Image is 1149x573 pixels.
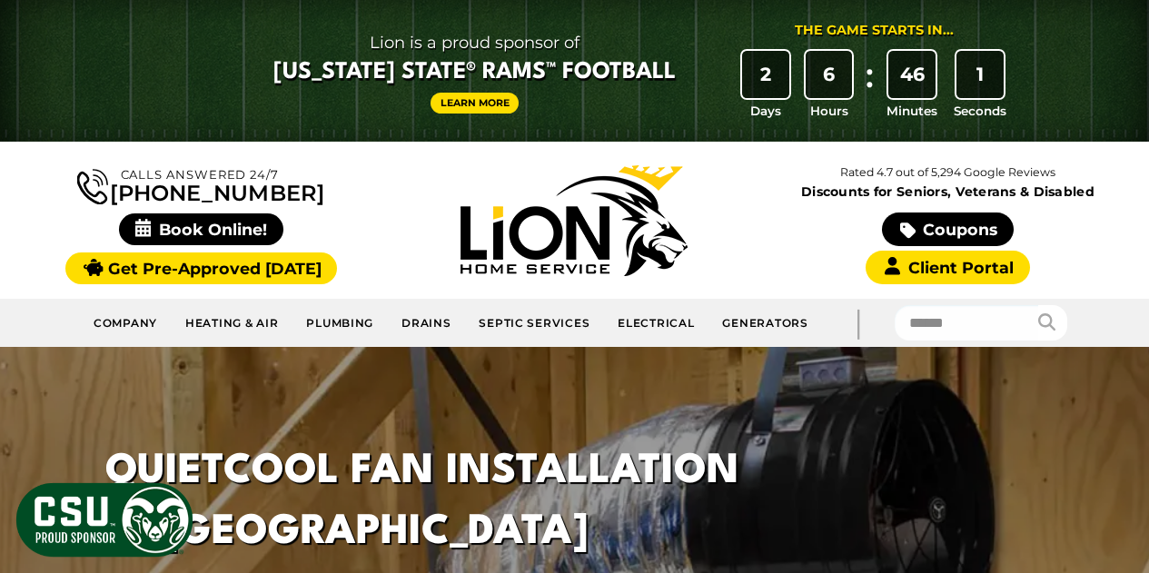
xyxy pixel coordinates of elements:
[65,252,337,284] a: Get Pre-Approved [DATE]
[887,102,937,120] span: Minutes
[956,51,1004,98] div: 1
[292,306,388,340] a: Plumbing
[708,306,821,340] a: Generators
[761,163,1134,183] p: Rated 4.7 out of 5,294 Google Reviews
[14,480,195,559] img: CSU Sponsor Badge
[795,21,954,41] div: The Game Starts in...
[888,51,936,98] div: 46
[105,16,214,125] img: CSU Rams logo
[273,28,676,57] span: Lion is a proud sponsor of
[461,165,688,276] img: Lion Home Service
[77,165,324,204] a: [PHONE_NUMBER]
[882,212,1013,246] a: Coupons
[860,51,878,121] div: :
[750,102,781,120] span: Days
[866,251,1029,284] a: Client Portal
[465,306,604,340] a: Septic Services
[80,306,172,340] a: Company
[765,185,1131,198] span: Discounts for Seniors, Veterans & Disabled
[810,102,848,120] span: Hours
[431,93,520,114] a: Learn More
[954,102,1006,120] span: Seconds
[119,213,283,245] span: Book Online!
[822,299,895,347] div: |
[172,306,292,340] a: Heating & Air
[388,306,465,340] a: Drains
[273,57,676,88] span: [US_STATE] State® Rams™ Football
[742,51,789,98] div: 2
[806,51,853,98] div: 6
[604,306,708,340] a: Electrical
